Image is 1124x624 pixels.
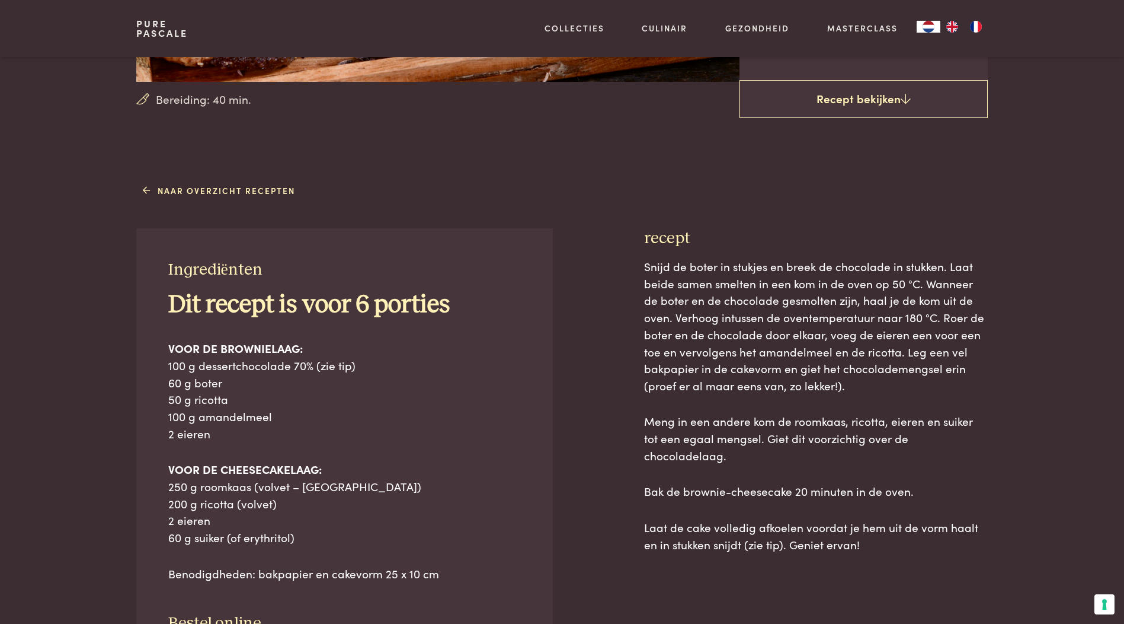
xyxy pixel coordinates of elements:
[644,228,988,249] h3: recept
[940,21,988,33] ul: Language list
[168,374,222,390] span: 60 g boter
[168,425,210,441] span: 2 eieren
[168,391,228,407] span: 50 g ricotta
[644,413,973,463] span: Meng in een andere kom de roomkaas, ricotta, eieren en suiker tot een egaal mengsel. Giet dit voo...
[642,22,687,34] a: Culinair
[940,21,964,33] a: EN
[739,80,988,118] a: Recept bekijken
[168,529,294,545] span: 60 g suiker (of erythritol)
[917,21,940,33] div: Language
[725,22,789,34] a: Gezondheid
[143,184,295,197] a: Naar overzicht recepten
[168,461,322,477] b: VOOR DE CHEESECAKELAAG:
[168,565,439,581] span: Benodigdheden: bakpapier en cakevorm 25 x 10 cm
[644,519,978,552] span: Laat de cake volledig afkoelen voordat je hem uit de vorm haalt en in stukken snijdt (zie tip). G...
[644,483,914,499] span: Bak de brownie-cheesecake 20 minuten in de oven.
[156,91,251,108] span: Bereiding: 40 min.
[168,495,277,511] span: 200 g ricotta (volvet)
[168,478,421,494] span: 250 g roomkaas (volvet – [GEOGRAPHIC_DATA])
[964,21,988,33] a: FR
[917,21,940,33] a: NL
[168,340,303,356] b: VOOR DE BROWNIELAAG:
[168,512,210,528] span: 2 eieren
[168,292,450,317] b: Dit recept is voor 6 porties
[136,19,188,38] a: PurePascale
[917,21,988,33] aside: Language selected: Nederlands
[168,357,356,373] span: 100 g dessertchocolade 70% (zie tip)
[168,262,262,278] span: Ingrediënten
[168,408,272,424] span: 100 g amandelmeel
[1094,594,1115,615] button: Uw voorkeuren voor toestemming voor trackingtechnologieën
[644,258,984,393] span: Snijd de boter in stukjes en breek de chocolade in stukken. Laat beide samen smelten in een kom i...
[545,22,604,34] a: Collecties
[827,22,898,34] a: Masterclass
